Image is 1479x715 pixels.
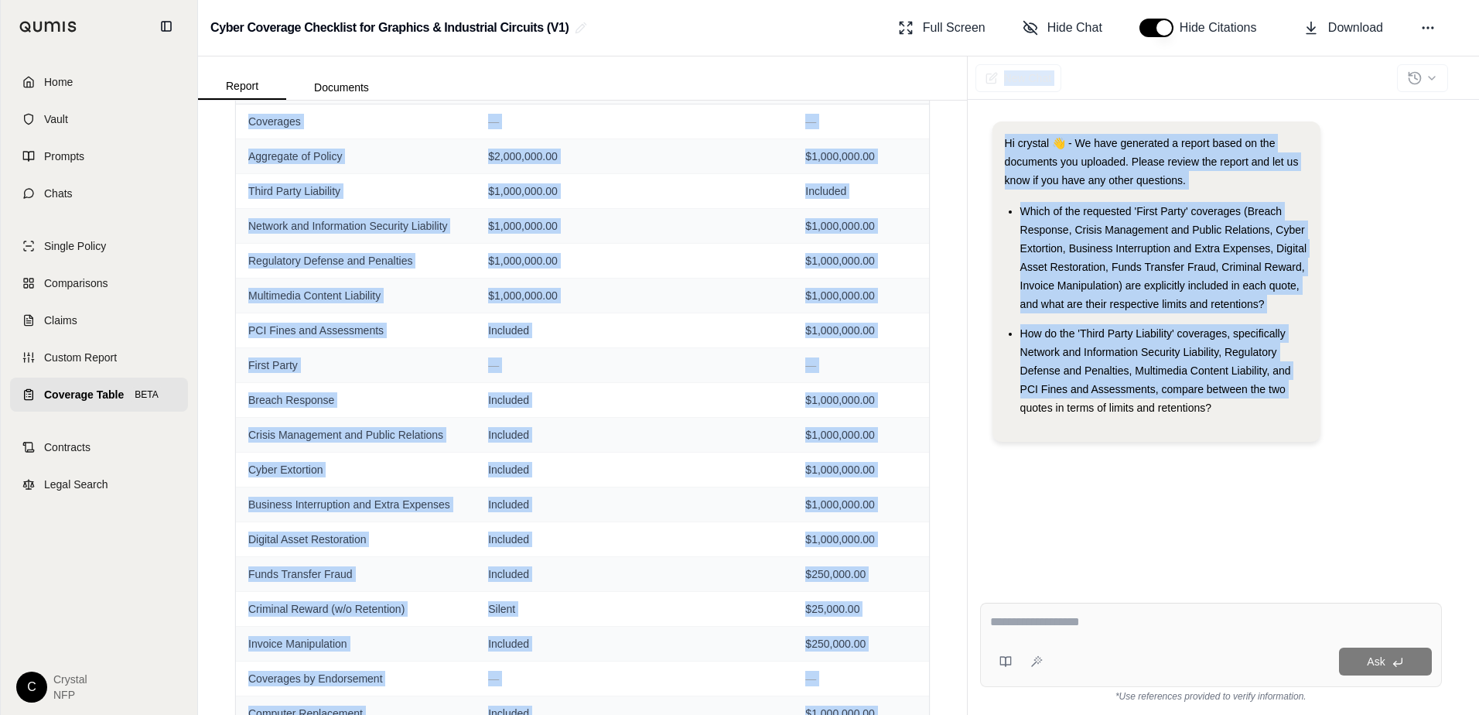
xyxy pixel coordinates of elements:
[44,149,84,164] span: Prompts
[10,303,188,337] a: Claims
[488,115,499,128] span: —
[248,532,463,547] span: Digital Asset Restoration
[1367,655,1385,668] span: Ask
[488,288,780,303] span: $1,000,000.00
[488,323,780,338] span: Included
[1328,19,1383,37] span: Download
[44,74,73,90] span: Home
[488,392,780,408] span: Included
[1297,12,1389,43] button: Download
[1047,19,1102,37] span: Hide Chat
[248,462,463,477] span: Cyber Extortion
[248,671,463,686] span: Coverages by Endorsement
[10,467,188,501] a: Legal Search
[286,75,397,100] button: Documents
[248,392,463,408] span: Breach Response
[248,149,463,164] span: Aggregate of Policy
[53,672,87,687] span: crystal
[488,672,499,685] span: —
[488,532,780,547] span: Included
[805,359,816,371] span: —
[805,218,916,234] span: $1,000,000.00
[10,65,188,99] a: Home
[805,253,916,269] span: $1,000,000.00
[805,115,816,128] span: —
[248,357,463,373] span: First Party
[805,601,916,617] span: $25,000.00
[248,566,463,582] span: Funds Transfer Fraud
[805,323,916,338] span: $1,000,000.00
[44,238,106,254] span: Single Policy
[1016,12,1108,43] button: Hide Chat
[488,497,780,512] span: Included
[488,253,780,269] span: $1,000,000.00
[44,275,108,291] span: Comparisons
[248,114,463,129] span: Coverages
[1005,137,1299,186] span: Hi crystal 👋 - We have generated a report based on the documents you uploaded. Please review the ...
[248,183,463,199] span: Third Party Liability
[210,14,569,42] h2: Cyber Coverage Checklist for Graphics & Industrial Circuits (V1)
[805,183,916,199] span: Included
[154,14,179,39] button: Collapse sidebar
[488,183,780,199] span: $1,000,000.00
[805,566,916,582] span: $250,000.00
[488,601,780,617] span: Silent
[488,636,780,652] span: Included
[10,430,188,464] a: Contracts
[805,392,916,408] span: $1,000,000.00
[10,139,188,173] a: Prompts
[805,149,916,164] span: $1,000,000.00
[805,427,916,443] span: $1,000,000.00
[44,440,91,455] span: Contracts
[248,218,463,234] span: Network and Information Security Liability
[805,288,916,303] span: $1,000,000.00
[805,462,916,477] span: $1,000,000.00
[10,378,188,412] a: Coverage TableBETA
[19,21,77,32] img: Qumis Logo
[488,566,780,582] span: Included
[923,19,985,37] span: Full Screen
[248,636,463,652] span: Invoice Manipulation
[53,687,87,703] span: NFP
[488,218,780,234] span: $1,000,000.00
[488,427,780,443] span: Included
[44,313,77,328] span: Claims
[248,427,463,443] span: Crisis Management and Public Relations
[10,340,188,375] a: Custom Report
[488,149,780,164] span: $2,000,000.00
[10,176,188,210] a: Chats
[44,477,108,492] span: Legal Search
[980,687,1442,703] div: *Use references provided to verify information.
[248,497,463,512] span: Business Interruption and Extra Expenses
[805,672,816,685] span: —
[198,74,286,100] button: Report
[488,359,499,371] span: —
[1180,19,1266,37] span: Hide Citations
[10,102,188,136] a: Vault
[248,601,463,617] span: Criminal Reward (w/o Retention)
[248,253,463,269] span: Regulatory Defense and Penalties
[10,229,188,263] a: Single Policy
[130,387,162,402] span: BETA
[44,387,124,402] span: Coverage Table
[44,350,117,365] span: Custom Report
[488,462,780,477] span: Included
[44,111,68,127] span: Vault
[10,266,188,300] a: Comparisons
[892,12,992,43] button: Full Screen
[44,186,73,201] span: Chats
[1339,648,1432,676] button: Ask
[1020,205,1307,310] span: Which of the requested 'First Party' coverages (Breach Response, Crisis Management and Public Rel...
[1020,327,1291,414] span: How do the 'Third Party Liability' coverages, specifically Network and Information Security Liabi...
[805,497,916,512] span: $1,000,000.00
[248,288,463,303] span: Multimedia Content Liability
[805,532,916,547] span: $1,000,000.00
[16,672,47,703] div: C
[248,323,463,338] span: PCI Fines and Assessments
[805,636,916,652] span: $250,000.00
